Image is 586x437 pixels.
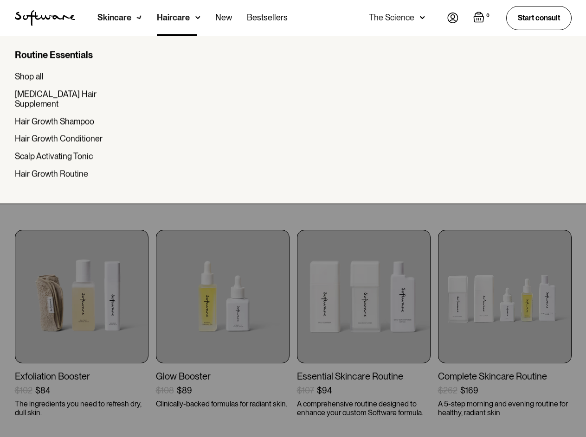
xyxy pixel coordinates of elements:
[15,151,133,161] a: Scalp Activating Tonic
[15,71,44,82] div: Shop all
[15,169,88,179] div: Hair Growth Routine
[157,13,190,22] div: Haircare
[15,10,75,26] a: home
[15,10,75,26] img: Software Logo
[15,49,133,60] div: Routine Essentials
[473,12,491,25] a: Open empty cart
[420,13,425,22] img: arrow down
[15,134,103,144] div: Hair Growth Conditioner
[97,13,131,22] div: Skincare
[15,116,133,127] a: Hair Growth Shampoo
[15,116,94,127] div: Hair Growth Shampoo
[195,13,200,22] img: arrow down
[506,6,572,30] a: Start consult
[135,13,143,23] img: arrow down
[15,151,93,161] div: Scalp Activating Tonic
[15,71,133,82] a: Shop all
[15,134,133,144] a: Hair Growth Conditioner
[15,169,133,179] a: Hair Growth Routine
[15,89,133,109] a: [MEDICAL_DATA] Hair Supplement
[369,13,414,22] div: The Science
[484,12,491,20] div: 0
